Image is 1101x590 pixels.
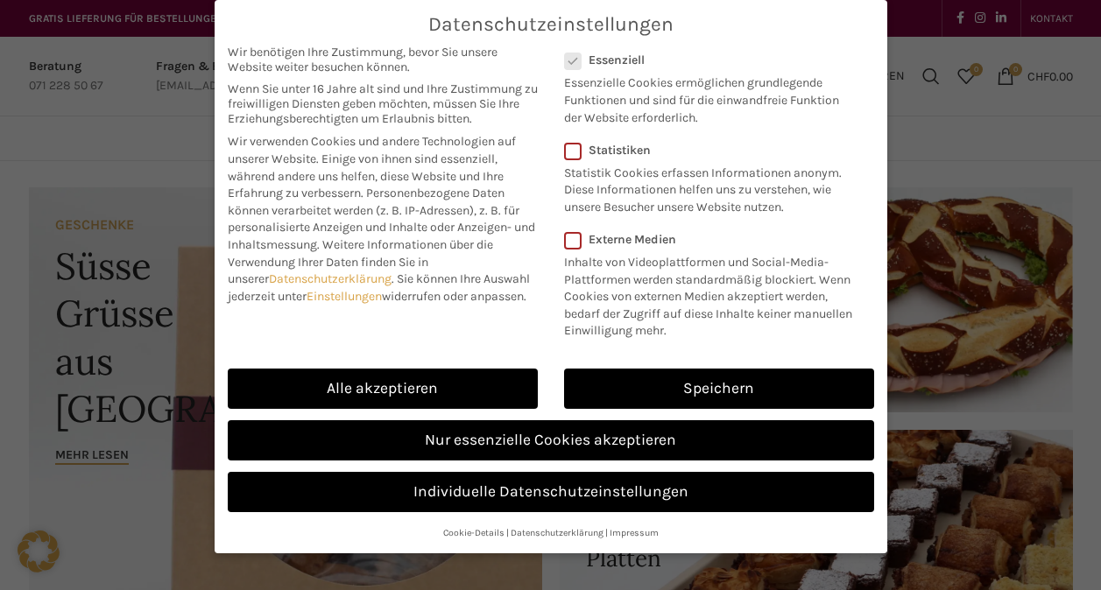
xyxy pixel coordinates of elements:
[228,237,493,286] span: Weitere Informationen über die Verwendung Ihrer Daten finden Sie in unserer .
[228,45,538,74] span: Wir benötigen Ihre Zustimmung, bevor Sie unsere Website weiter besuchen können.
[564,143,851,158] label: Statistiken
[228,369,538,409] a: Alle akzeptieren
[564,369,874,409] a: Speichern
[228,186,535,252] span: Personenbezogene Daten können verarbeitet werden (z. B. IP-Adressen), z. B. für personalisierte A...
[564,232,863,247] label: Externe Medien
[564,247,863,340] p: Inhalte von Videoplattformen und Social-Media-Plattformen werden standardmäßig blockiert. Wenn Co...
[428,13,674,36] span: Datenschutzeinstellungen
[228,472,874,512] a: Individuelle Datenschutzeinstellungen
[564,67,851,126] p: Essenzielle Cookies ermöglichen grundlegende Funktionen und sind für die einwandfreie Funktion de...
[564,53,851,67] label: Essenziell
[228,81,538,126] span: Wenn Sie unter 16 Jahre alt sind und Ihre Zustimmung zu freiwilligen Diensten geben möchten, müss...
[228,420,874,460] a: Nur essenzielle Cookies akzeptieren
[307,289,382,304] a: Einstellungen
[564,158,851,216] p: Statistik Cookies erfassen Informationen anonym. Diese Informationen helfen uns zu verstehen, wie...
[610,527,659,538] a: Impressum
[228,271,530,304] span: Sie können Ihre Auswahl jederzeit unter widerrufen oder anpassen.
[228,134,516,200] span: Wir verwenden Cookies und andere Technologien auf unserer Website. Einige von ihnen sind essenzie...
[269,271,392,286] a: Datenschutzerklärung
[511,527,603,538] a: Datenschutzerklärung
[443,527,505,538] a: Cookie-Details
